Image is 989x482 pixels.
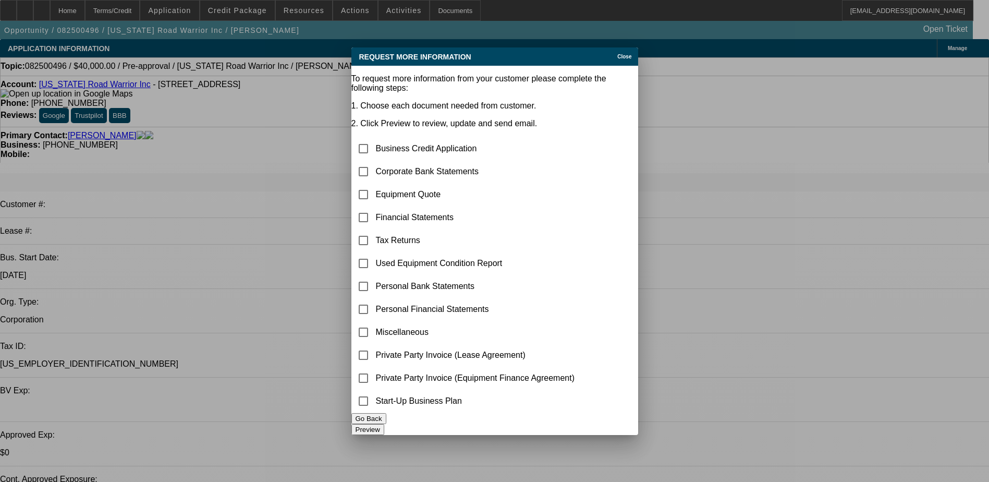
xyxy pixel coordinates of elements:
td: Tax Returns [375,230,576,251]
td: Start-Up Business Plan [375,390,576,412]
td: Corporate Bank Statements [375,161,576,183]
button: Go Back [351,413,386,424]
td: Personal Financial Statements [375,298,576,320]
td: Private Party Invoice (Lease Agreement) [375,344,576,366]
p: 1. Choose each document needed from customer. [351,101,638,111]
p: To request more information from your customer please complete the following steps: [351,74,638,93]
td: Business Credit Application [375,138,576,160]
td: Used Equipment Condition Report [375,252,576,274]
span: Close [617,54,631,59]
td: Financial Statements [375,207,576,228]
span: Request More Information [359,53,471,61]
p: 2. Click Preview to review, update and send email. [351,119,638,128]
td: Equipment Quote [375,184,576,206]
td: Personal Bank Statements [375,275,576,297]
button: Preview [351,424,384,435]
td: Miscellaneous [375,321,576,343]
td: Private Party Invoice (Equipment Finance Agreement) [375,367,576,389]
